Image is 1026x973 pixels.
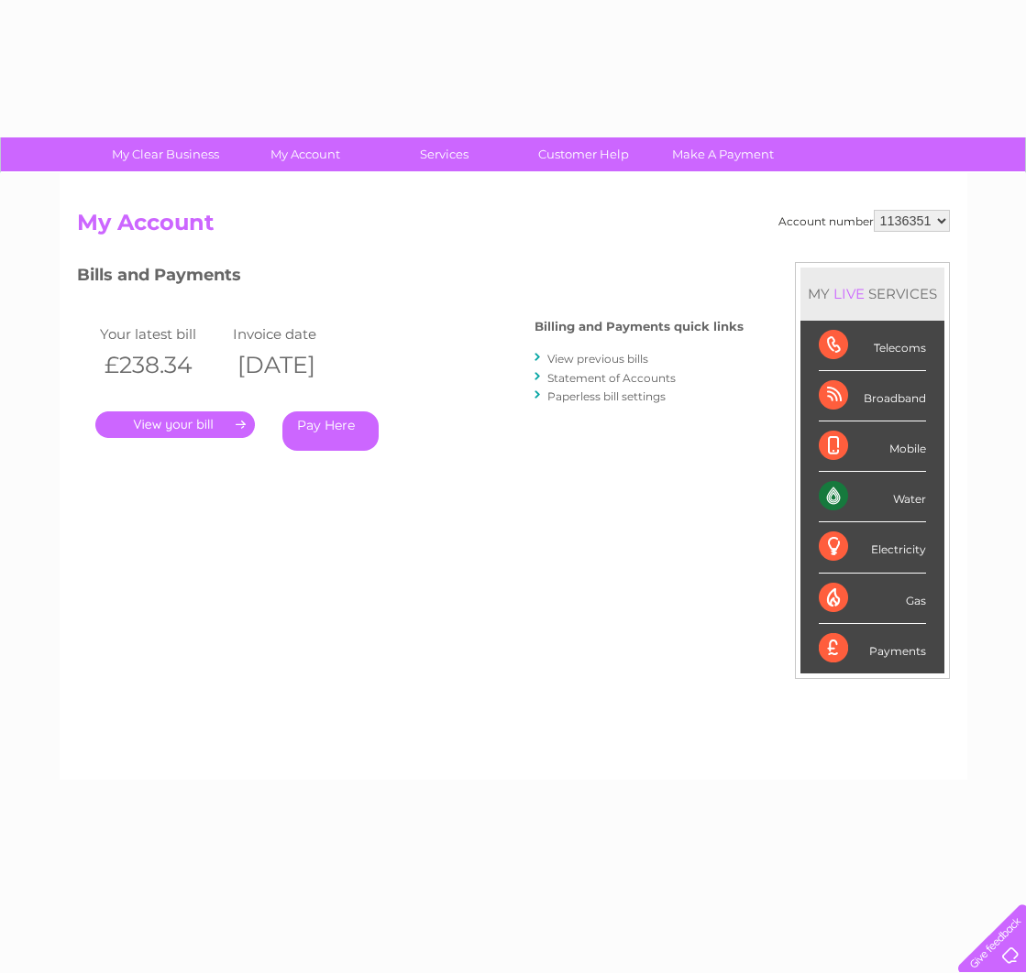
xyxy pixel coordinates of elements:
a: View previous bills [547,352,648,366]
td: Invoice date [228,322,361,346]
a: My Account [229,137,381,171]
div: LIVE [830,285,868,302]
div: Payments [819,624,926,673]
a: Pay Here [282,411,379,451]
h4: Billing and Payments quick links [535,320,744,333]
div: Electricity [819,522,926,573]
a: Customer Help [508,137,659,171]
th: [DATE] [228,346,361,384]
div: Mobile [819,421,926,472]
h2: My Account [77,210,950,245]
td: Your latest bill [95,322,228,346]
th: £238.34 [95,346,228,384]
div: Broadband [819,371,926,421]
a: Paperless bill settings [547,389,666,403]
div: Water [819,472,926,522]
div: Account number [778,210,950,232]
div: Telecoms [819,321,926,371]
a: Make A Payment [647,137,799,171]
a: Statement of Accounts [547,371,676,385]
a: . [95,411,255,438]
a: Services [369,137,520,171]
h3: Bills and Payments [77,262,744,294]
a: My Clear Business [90,137,241,171]
div: MY SERVICES [800,268,944,320]
div: Gas [819,574,926,624]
